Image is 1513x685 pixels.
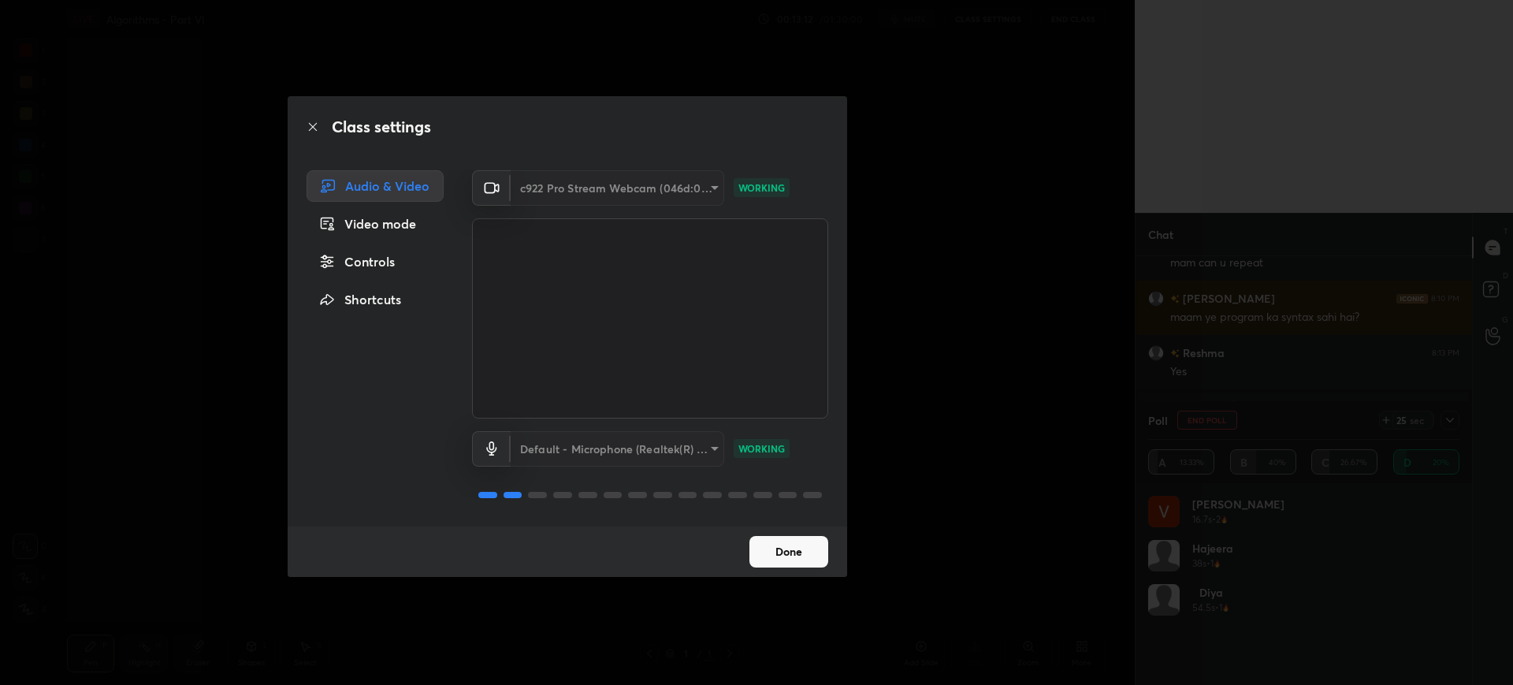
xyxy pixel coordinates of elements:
[511,170,724,206] div: c922 Pro Stream Webcam (046d:085c)
[307,170,444,202] div: Audio & Video
[307,246,444,277] div: Controls
[738,441,785,456] p: WORKING
[332,115,431,139] h2: Class settings
[749,536,828,568] button: Done
[511,431,724,467] div: c922 Pro Stream Webcam (046d:085c)
[307,208,444,240] div: Video mode
[307,284,444,315] div: Shortcuts
[738,181,785,195] p: WORKING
